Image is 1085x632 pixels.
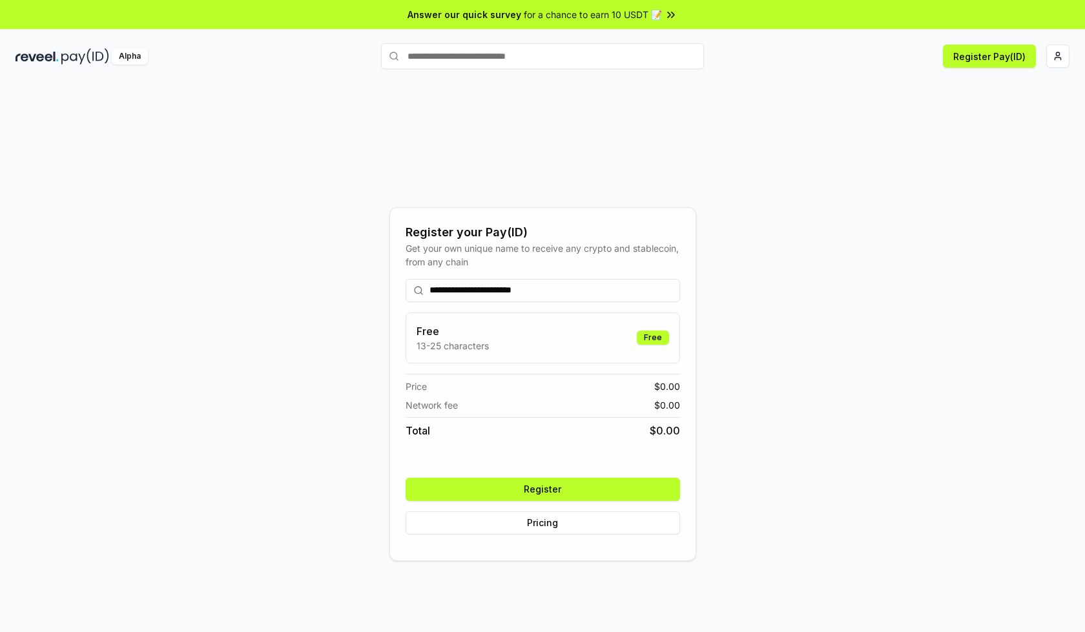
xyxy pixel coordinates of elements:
img: pay_id [61,48,109,65]
img: reveel_dark [15,48,59,65]
span: for a chance to earn 10 USDT 📝 [524,8,662,21]
span: Network fee [406,398,458,412]
span: $ 0.00 [654,398,680,412]
span: Total [406,423,430,438]
p: 13-25 characters [417,339,489,352]
span: Answer our quick survey [408,8,521,21]
div: Register your Pay(ID) [406,223,680,241]
button: Pricing [406,511,680,535]
button: Register [406,478,680,501]
span: $ 0.00 [650,423,680,438]
div: Get your own unique name to receive any crypto and stablecoin, from any chain [406,241,680,269]
button: Register Pay(ID) [943,45,1036,68]
span: $ 0.00 [654,380,680,393]
div: Alpha [112,48,148,65]
div: Free [637,331,669,345]
span: Price [406,380,427,393]
h3: Free [417,323,489,339]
